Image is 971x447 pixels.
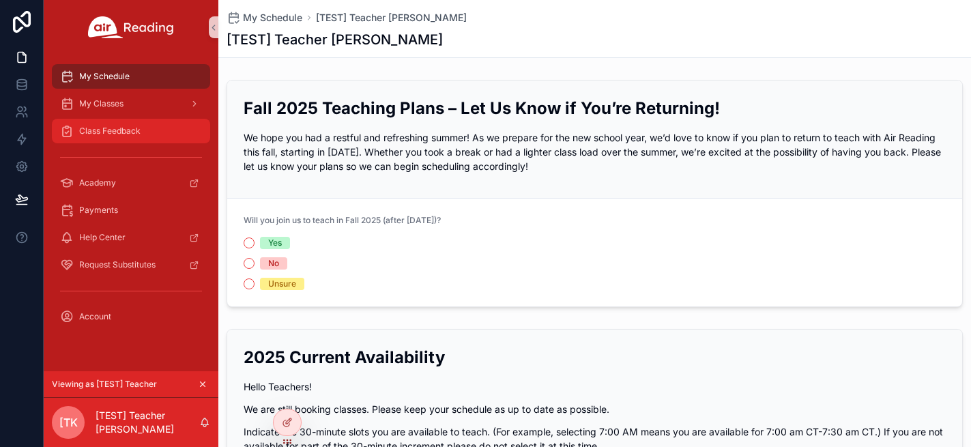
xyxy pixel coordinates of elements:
[52,304,210,329] a: Account
[79,177,116,188] span: Academy
[244,346,946,369] h2: 2025 Current Availability
[1,66,26,90] iframe: Spotlight
[244,379,946,394] p: Hello Teachers!
[227,30,443,49] h1: [TEST] Teacher [PERSON_NAME]
[79,311,111,322] span: Account
[244,130,946,173] p: We hope you had a restful and refreshing summer! As we prepare for the new school year, we’d love...
[316,11,467,25] a: [TEST] Teacher [PERSON_NAME]
[79,126,141,136] span: Class Feedback
[59,414,78,431] span: [TK
[268,237,282,249] div: Yes
[52,198,210,222] a: Payments
[52,225,210,250] a: Help Center
[52,91,210,116] a: My Classes
[79,259,156,270] span: Request Substitutes
[88,16,174,38] img: App logo
[268,278,296,290] div: Unsure
[79,205,118,216] span: Payments
[52,119,210,143] a: Class Feedback
[52,64,210,89] a: My Schedule
[244,97,946,119] h2: Fall 2025 Teaching Plans – Let Us Know if You’re Returning!
[79,232,126,243] span: Help Center
[227,11,302,25] a: My Schedule
[79,98,124,109] span: My Classes
[79,71,130,82] span: My Schedule
[243,11,302,25] span: My Schedule
[52,253,210,277] a: Request Substitutes
[268,257,279,270] div: No
[52,379,157,390] span: Viewing as [TEST] Teacher
[52,171,210,195] a: Academy
[244,402,946,416] p: We are still booking classes. Please keep your schedule as up to date as possible.
[96,409,199,436] p: [TEST] Teacher [PERSON_NAME]
[44,55,218,347] div: scrollable content
[244,215,441,225] span: Will you join us to teach in Fall 2025 (after [DATE])?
